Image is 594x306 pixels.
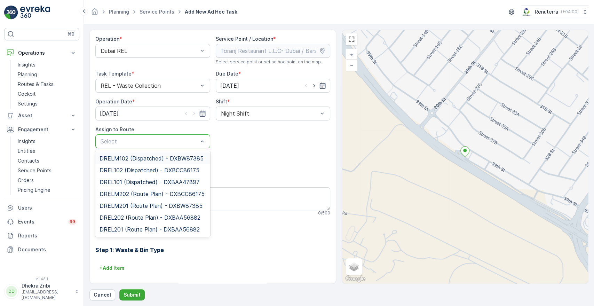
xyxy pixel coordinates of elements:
[100,265,124,272] p: + Add Item
[18,49,65,56] p: Operations
[94,291,111,298] p: Cancel
[216,36,273,42] label: Service Point / Location
[346,34,357,45] a: View Fullscreen
[344,274,367,283] a: Open this area in Google Maps (opens a new window)
[216,59,322,65] span: Select service point or set ad hoc point on the map.
[89,289,115,300] button: Cancel
[18,167,52,174] p: Service Points
[91,10,98,16] a: Homepage
[95,282,330,290] h3: Step 2: Before Picture
[4,282,79,300] button: DDDhekra.Zribi[EMAIL_ADDRESS][DOMAIN_NAME]
[100,214,200,221] span: DREL202 (Route Plan) - DXBAA56882
[100,179,199,185] span: DREL101 (Dispatched) - DXBAA47897
[18,177,34,184] p: Orders
[216,44,331,58] input: Toranj Restaurant L.L.C- Dubai / Barsha
[346,60,357,70] a: Zoom Out
[20,6,50,19] img: logo_light-DOdMpM7g.png
[18,71,37,78] p: Planning
[18,246,77,253] p: Documents
[15,175,79,185] a: Orders
[535,8,558,15] p: Renuterra
[95,71,132,77] label: Task Template
[18,61,35,68] p: Insights
[95,99,132,104] label: Operation Date
[18,218,64,225] p: Events
[95,227,330,237] h2: Task Template Configuration
[15,99,79,109] a: Settings
[18,232,77,239] p: Reports
[521,6,588,18] button: Renuterra(+04:00)
[22,289,72,300] p: [EMAIL_ADDRESS][DOMAIN_NAME]
[119,289,145,300] button: Submit
[100,191,205,197] span: DRELM202 (Route Plan) - DXBCC86175
[140,9,174,15] a: Service Points
[124,291,141,298] p: Submit
[18,100,38,107] p: Settings
[18,148,35,155] p: Entities
[18,138,35,145] p: Insights
[15,79,79,89] a: Routes & Tasks
[4,201,79,215] a: Users
[350,52,353,57] span: +
[100,203,203,209] span: DRELM201 (Route Plan) - DXBW87385
[561,9,579,15] p: ( +04:00 )
[15,185,79,195] a: Pricing Engine
[4,109,79,123] button: Asset
[4,243,79,257] a: Documents
[216,71,238,77] label: Due Date
[15,166,79,175] a: Service Points
[4,46,79,60] button: Operations
[15,136,79,146] a: Insights
[216,79,331,93] input: dd/mm/yyyy
[18,81,54,88] p: Routes & Tasks
[100,155,204,162] span: DRELM102 (Dispatched) - DXBW87385
[15,60,79,70] a: Insights
[18,112,65,119] p: Asset
[216,99,227,104] label: Shift
[346,49,357,60] a: Zoom In
[350,62,354,68] span: −
[4,6,18,19] img: logo
[4,229,79,243] a: Reports
[70,219,75,225] p: 99
[95,246,330,254] h3: Step 1: Waste & Bin Type
[68,31,74,37] p: ⌘B
[346,259,362,274] a: Layers
[95,36,119,42] label: Operation
[183,8,239,15] span: Add New Ad Hoc Task
[344,274,367,283] img: Google
[22,282,72,289] p: Dhekra.Zribi
[18,187,50,194] p: Pricing Engine
[95,107,210,120] input: dd/mm/yyyy
[6,286,17,297] div: DD
[95,126,134,132] label: Assign to Route
[15,70,79,79] a: Planning
[521,8,532,16] img: Screenshot_2024-07-26_at_13.33.01.png
[100,167,199,173] span: DREL102 (Dispatched) - DXBCC86175
[18,126,65,133] p: Engagement
[18,204,77,211] p: Users
[109,9,129,15] a: Planning
[15,89,79,99] a: Cockpit
[15,156,79,166] a: Contacts
[4,123,79,136] button: Engagement
[18,157,39,164] p: Contacts
[100,226,200,233] span: DREL201 (Route Plan) - DXBAA56882
[318,210,330,216] p: 0 / 500
[4,215,79,229] a: Events99
[101,137,198,146] p: Select
[95,262,128,274] button: +Add Item
[18,91,36,97] p: Cockpit
[15,146,79,156] a: Entities
[4,277,79,281] span: v 1.48.1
